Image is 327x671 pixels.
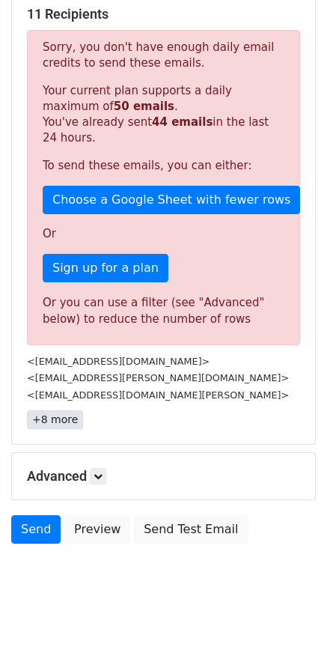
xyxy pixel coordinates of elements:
[43,83,284,146] p: Your current plan supports a daily maximum of . You've already sent in the last 24 hours.
[64,515,130,544] a: Preview
[43,158,284,174] p: To send these emails, you can either:
[134,515,248,544] a: Send Test Email
[27,410,83,429] a: +8 more
[27,6,300,22] h5: 11 Recipients
[27,389,289,401] small: <[EMAIL_ADDRESS][DOMAIN_NAME][PERSON_NAME]>
[43,226,284,242] p: Or
[43,40,284,71] p: Sorry, you don't have enough daily email credits to send these emails.
[252,599,327,671] div: 聊天小组件
[152,115,213,129] strong: 44 emails
[27,372,289,383] small: <[EMAIL_ADDRESS][PERSON_NAME][DOMAIN_NAME]>
[252,599,327,671] iframe: Chat Widget
[11,515,61,544] a: Send
[43,254,168,282] a: Sign up for a plan
[114,100,174,113] strong: 50 emails
[27,468,300,485] h5: Advanced
[43,186,300,214] a: Choose a Google Sheet with fewer rows
[27,356,210,367] small: <[EMAIL_ADDRESS][DOMAIN_NAME]>
[43,294,284,328] div: Or you can use a filter (see "Advanced" below) to reduce the number of rows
